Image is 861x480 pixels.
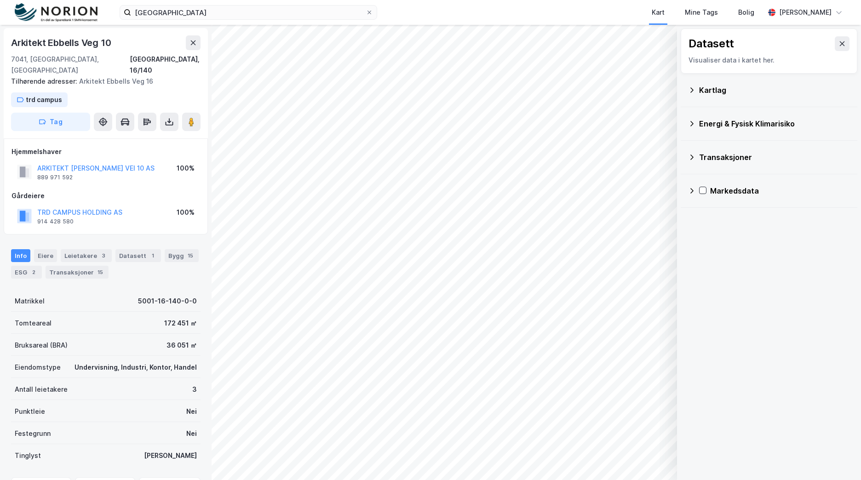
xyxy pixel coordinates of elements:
[186,406,197,417] div: Nei
[11,35,113,50] div: Arkitekt Ebbells Veg 10
[779,7,832,18] div: [PERSON_NAME]
[689,55,850,66] div: Visualiser data i kartet her.
[11,249,30,262] div: Info
[96,268,105,277] div: 15
[130,54,201,76] div: [GEOGRAPHIC_DATA], 16/140
[144,450,197,461] div: [PERSON_NAME]
[131,6,366,19] input: Søk på adresse, matrikkel, gårdeiere, leietakere eller personer
[115,249,161,262] div: Datasett
[165,249,199,262] div: Bygg
[11,266,42,279] div: ESG
[685,7,718,18] div: Mine Tags
[11,113,90,131] button: Tag
[29,268,38,277] div: 2
[15,3,98,22] img: norion-logo.80e7a08dc31c2e691866.png
[11,146,200,157] div: Hjemmelshaver
[11,77,79,85] span: Tilhørende adresser:
[11,190,200,201] div: Gårdeiere
[15,340,68,351] div: Bruksareal (BRA)
[177,207,195,218] div: 100%
[15,450,41,461] div: Tinglyst
[61,249,112,262] div: Leietakere
[37,218,74,225] div: 914 428 580
[15,318,52,329] div: Tomteareal
[99,251,108,260] div: 3
[689,36,734,51] div: Datasett
[37,174,73,181] div: 889 971 592
[192,384,197,395] div: 3
[166,340,197,351] div: 36 051 ㎡
[75,362,197,373] div: Undervisning, Industri, Kontor, Handel
[26,94,62,105] div: trd campus
[34,249,57,262] div: Eiere
[15,384,68,395] div: Antall leietakere
[815,436,861,480] iframe: Chat Widget
[186,428,197,439] div: Nei
[11,54,130,76] div: 7041, [GEOGRAPHIC_DATA], [GEOGRAPHIC_DATA]
[652,7,665,18] div: Kart
[699,118,850,129] div: Energi & Fysisk Klimarisiko
[699,85,850,96] div: Kartlag
[15,296,45,307] div: Matrikkel
[164,318,197,329] div: 172 451 ㎡
[148,251,157,260] div: 1
[710,185,850,196] div: Markedsdata
[177,163,195,174] div: 100%
[15,428,51,439] div: Festegrunn
[738,7,754,18] div: Bolig
[46,266,109,279] div: Transaksjoner
[186,251,195,260] div: 15
[699,152,850,163] div: Transaksjoner
[15,362,61,373] div: Eiendomstype
[11,76,193,87] div: Arkitekt Ebbells Veg 16
[15,406,45,417] div: Punktleie
[815,436,861,480] div: Kontrollprogram for chat
[138,296,197,307] div: 5001-16-140-0-0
